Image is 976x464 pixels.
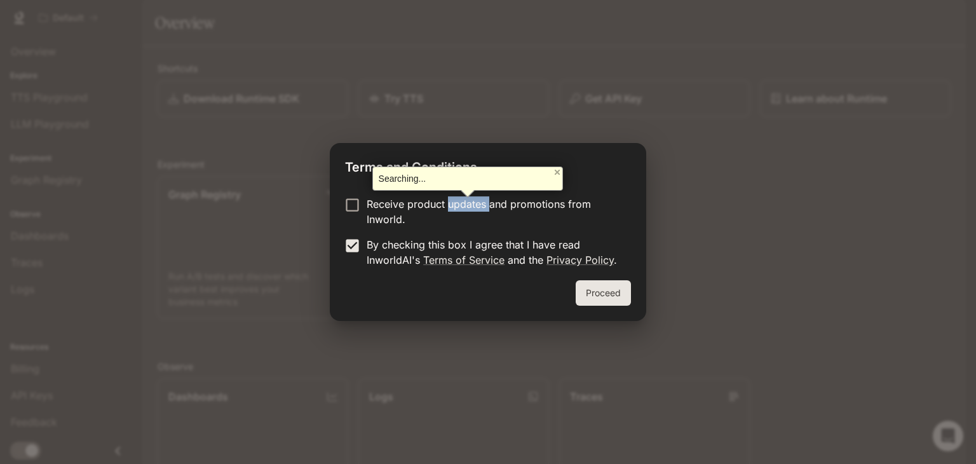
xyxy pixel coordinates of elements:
[330,143,646,186] h2: Terms and Conditions
[367,196,621,227] p: Receive product updates and promotions from Inworld.
[367,237,621,268] p: By checking this box I agree that I have read InworldAI's and the .
[546,254,614,266] a: Privacy Policy
[423,254,505,266] a: Terms of Service
[576,280,631,306] button: Proceed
